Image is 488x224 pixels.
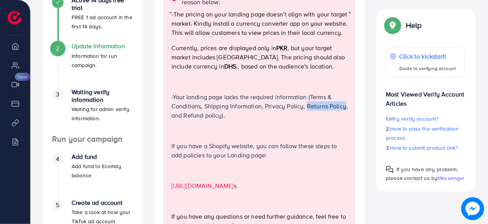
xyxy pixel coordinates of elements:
[43,88,142,134] li: Waiting verify information
[386,83,465,108] p: Most Viewed Verify Account Articles
[171,92,349,120] p: -Your landing page lacks the required information (Terms & Conditions, Shipping Information, Priv...
[56,201,59,209] span: 5
[461,197,484,220] img: image
[56,90,59,99] span: 3
[72,13,133,31] p: FREE 1 ad account in the first 14 days.
[399,52,456,61] p: Click to kickstart!
[390,144,458,152] span: How to submit product link?
[406,21,422,30] p: Help
[72,162,133,180] p: Add fund to Ecomdy balance
[171,141,349,160] p: If you have a Shopify website, you can follow these steps to add policies to your Landing page:
[437,174,465,182] span: Messenger
[389,115,439,123] span: Why verify account?
[171,181,349,190] p: s
[43,43,142,88] li: Update Information
[236,62,334,70] span: ., based on the audience's location.
[171,10,348,37] span: -The pricing on your landing page doesn’t align with your target market. Kindly install a currenc...
[43,134,142,144] h4: Run your campaign
[386,125,459,142] span: How to pass the verification process
[72,105,133,123] p: Waiting for admin verify information.
[386,124,465,142] p: 2.
[171,181,234,190] a: [URL][DOMAIN_NAME]
[386,165,458,182] span: If you have any problem, please contact us by
[72,153,133,160] h4: Add fund
[386,143,465,152] p: 3.
[43,153,142,199] li: Add fund
[8,11,21,25] img: logo
[386,166,393,173] img: Popup guide
[171,44,276,52] span: Currently, prices are displayed only in
[171,44,345,70] span: , but your target market includes [GEOGRAPHIC_DATA]. The pricing should also include currency in
[386,18,400,32] img: Popup guide
[72,199,133,206] h4: Create ad account
[399,64,456,73] p: Guide to verifying account
[72,51,133,70] p: Information for run campaign.
[56,44,59,53] span: 2
[386,114,465,123] p: 1.
[72,88,133,103] h4: Waiting verify information
[276,44,287,52] strong: PKR
[72,43,133,50] h4: Update Information
[56,155,59,164] span: 4
[224,62,236,70] strong: DHS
